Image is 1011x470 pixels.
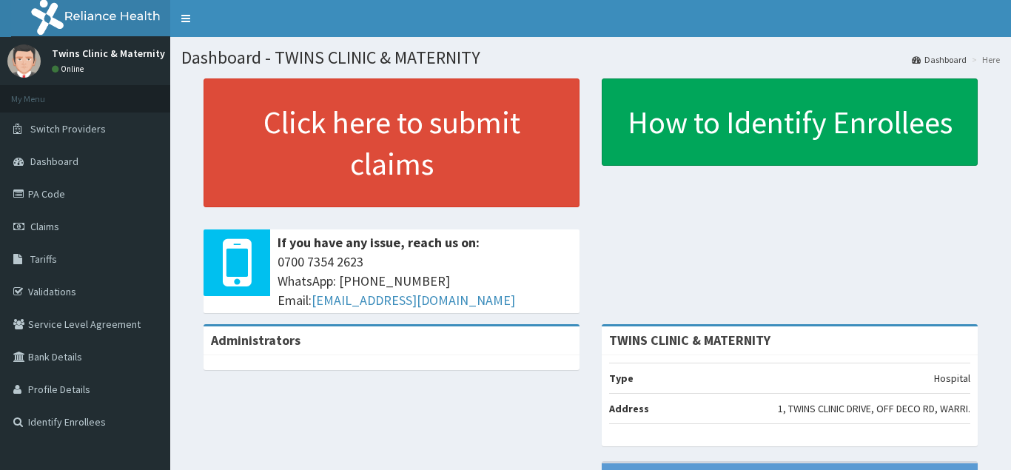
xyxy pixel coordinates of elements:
[278,234,480,251] b: If you have any issue, reach us on:
[7,44,41,78] img: User Image
[52,64,87,74] a: Online
[204,78,580,207] a: Click here to submit claims
[30,220,59,233] span: Claims
[278,252,572,309] span: 0700 7354 2623 WhatsApp: [PHONE_NUMBER] Email:
[968,53,1000,66] li: Here
[312,292,515,309] a: [EMAIL_ADDRESS][DOMAIN_NAME]
[778,401,970,416] p: 1, TWINS CLINIC DRIVE, OFF DECO RD, WARRI.
[30,155,78,168] span: Dashboard
[609,402,649,415] b: Address
[181,48,1000,67] h1: Dashboard - TWINS CLINIC & MATERNITY
[211,332,300,349] b: Administrators
[609,332,770,349] strong: TWINS CLINIC & MATERNITY
[609,372,634,385] b: Type
[912,53,967,66] a: Dashboard
[602,78,978,166] a: How to Identify Enrollees
[934,371,970,386] p: Hospital
[52,48,165,58] p: Twins Clinic & Maternity
[30,252,57,266] span: Tariffs
[30,122,106,135] span: Switch Providers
